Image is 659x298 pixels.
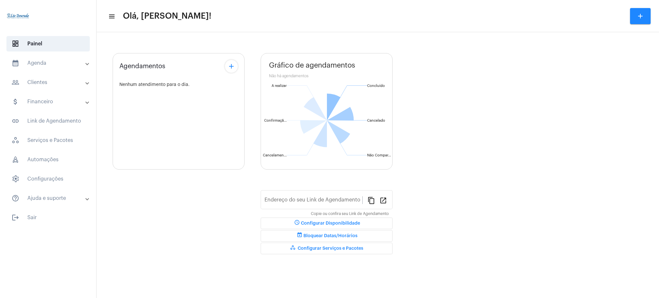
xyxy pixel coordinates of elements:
mat-panel-title: Financeiro [12,98,86,106]
span: Configurações [6,171,90,187]
img: 4c910ca3-f26c-c648-53c7-1a2041c6e520.jpg [5,3,31,29]
span: Agendamentos [119,63,165,70]
span: Configurar Serviços e Pacotes [290,246,363,251]
span: Olá, [PERSON_NAME]! [123,11,211,21]
button: Configurar Disponibilidade [261,218,393,229]
span: Sair [6,210,90,225]
span: Painel [6,36,90,51]
button: Configurar Serviços e Pacotes [261,243,393,254]
mat-icon: sidenav icon [12,59,19,67]
mat-icon: sidenav icon [12,117,19,125]
mat-icon: add [636,12,644,20]
span: Link de Agendamento [6,113,90,129]
text: Confirmaçã... [264,119,287,123]
mat-hint: Copie ou confira seu Link de Agendamento [311,212,389,216]
span: Serviços e Pacotes [6,133,90,148]
span: Configurar Disponibilidade [293,221,360,226]
mat-icon: sidenav icon [12,98,19,106]
span: sidenav icon [12,175,19,183]
mat-icon: workspaces_outlined [290,245,298,252]
mat-icon: open_in_new [379,196,387,204]
mat-expansion-panel-header: sidenav iconFinanceiro [4,94,96,109]
mat-icon: sidenav icon [12,79,19,86]
mat-icon: event_busy [296,232,303,240]
div: Nenhum atendimento para o dia. [119,82,238,87]
span: sidenav icon [12,136,19,144]
text: Não Compar... [367,154,391,157]
mat-icon: sidenav icon [108,13,115,20]
span: sidenav icon [12,40,19,48]
span: Bloquear Datas/Horários [296,234,357,238]
mat-icon: schedule [293,219,301,227]
mat-icon: add [227,62,235,70]
button: Bloquear Datas/Horários [261,230,393,242]
text: Cancelamen... [263,154,287,157]
text: A realizar [272,84,287,88]
mat-panel-title: Clientes [12,79,86,86]
span: sidenav icon [12,156,19,163]
input: Link [265,198,362,204]
mat-expansion-panel-header: sidenav iconAjuda e suporte [4,191,96,206]
text: Concluído [367,84,385,88]
mat-panel-title: Ajuda e suporte [12,194,86,202]
mat-icon: content_copy [367,196,375,204]
span: Automações [6,152,90,167]
mat-icon: sidenav icon [12,214,19,221]
mat-expansion-panel-header: sidenav iconAgenda [4,55,96,71]
mat-expansion-panel-header: sidenav iconClientes [4,75,96,90]
mat-panel-title: Agenda [12,59,86,67]
text: Cancelado [367,119,385,122]
mat-icon: sidenav icon [12,194,19,202]
span: Gráfico de agendamentos [269,61,355,69]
